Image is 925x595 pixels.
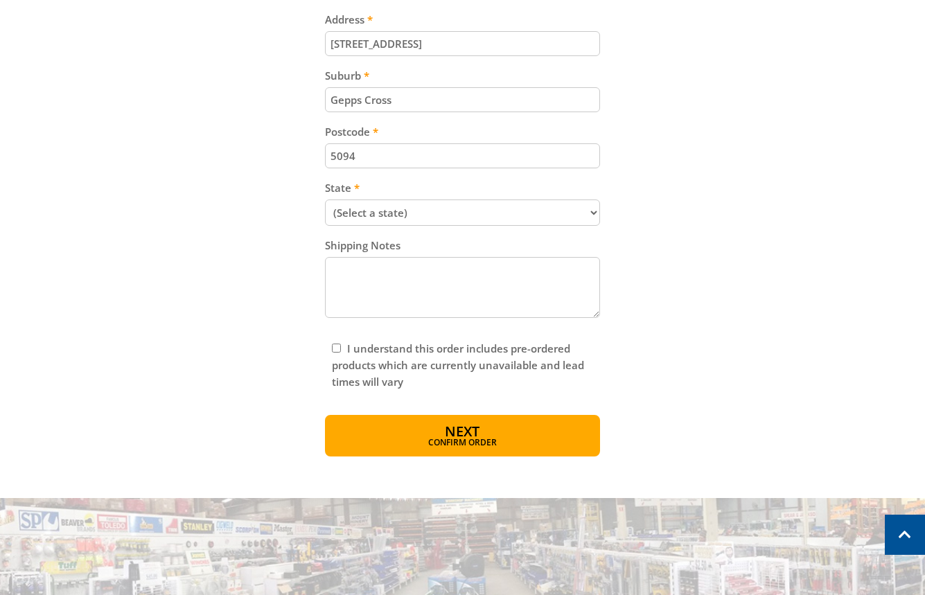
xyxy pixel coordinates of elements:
span: Next [445,422,479,441]
label: State [325,179,600,196]
label: Suburb [325,67,600,84]
label: Shipping Notes [325,237,600,254]
span: Confirm order [355,438,570,447]
label: Address [325,11,600,28]
button: Next Confirm order [325,415,600,456]
input: Please enter your postcode. [325,143,600,168]
select: Please select your state. [325,199,600,226]
input: Please enter your address. [325,31,600,56]
label: Postcode [325,123,600,140]
input: Please read and complete. [332,344,341,353]
label: I understand this order includes pre-ordered products which are currently unavailable and lead ti... [332,341,584,389]
input: Please enter your suburb. [325,87,600,112]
